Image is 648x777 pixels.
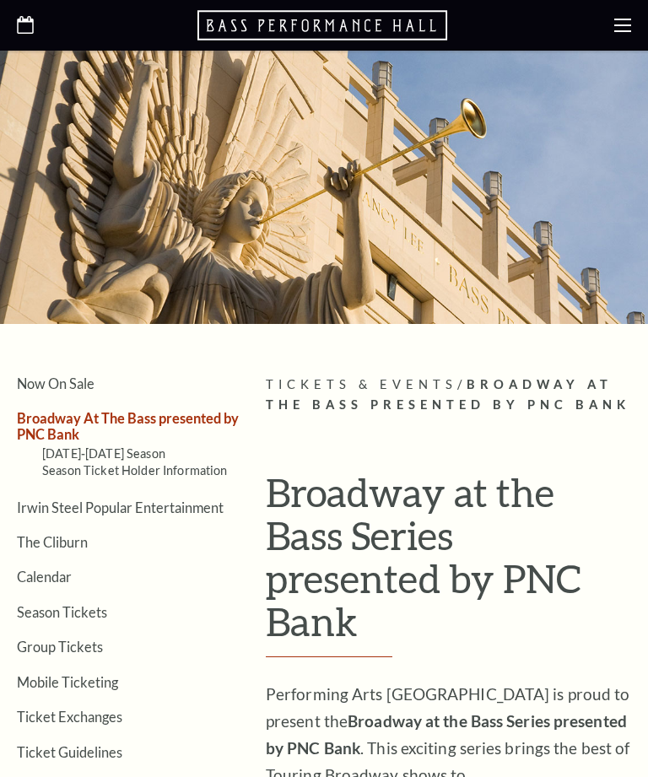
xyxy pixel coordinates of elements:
a: Season Tickets [17,604,107,620]
a: Irwin Steel Popular Entertainment [17,499,224,515]
p: / [266,375,631,417]
h1: Broadway at the Bass Series presented by PNC Bank [266,471,631,657]
a: Season Ticket Holder Information [42,463,228,478]
a: Broadway At The Bass presented by PNC Bank [17,410,239,442]
a: Ticket Guidelines [17,744,122,760]
a: Group Tickets [17,639,103,655]
a: Now On Sale [17,375,94,391]
a: The Cliburn [17,534,88,550]
a: Mobile Ticketing [17,674,118,690]
strong: Broadway at the Bass Series presented by PNC Bank [266,711,627,758]
a: Calendar [17,569,72,585]
span: Tickets & Events [266,377,457,391]
a: Ticket Exchanges [17,709,122,725]
a: [DATE]-[DATE] Season [42,446,165,461]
